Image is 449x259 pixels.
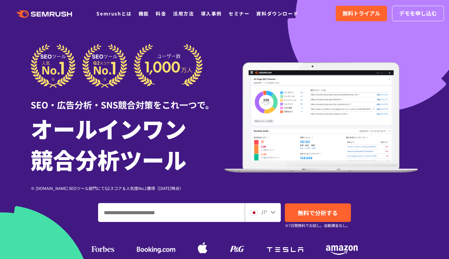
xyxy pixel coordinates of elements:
[342,9,380,18] span: 無料トライアル
[98,203,244,222] input: ドメイン、キーワードまたはURLを入力してください
[96,10,131,17] a: Semrushとは
[392,6,444,21] a: デモを申し込む
[229,10,249,17] a: セミナー
[298,208,338,217] span: 無料で分析する
[261,208,267,216] span: JP
[201,10,222,17] a: 導入事例
[285,222,350,229] small: ※7日間無料でお試し。自動課金なし。
[285,203,351,222] a: 無料で分析する
[156,10,166,17] a: 料金
[31,88,224,111] div: SEO・広告分析・SNS競合対策をこれ一つで。
[256,10,298,17] a: 資料ダウンロード
[336,6,387,21] a: 無料トライアル
[173,10,194,17] a: 活用方法
[139,10,149,17] a: 機能
[31,185,224,191] div: ※ [DOMAIN_NAME] SEOツール部門にてG2スコア＆人気度No.1獲得（[DATE]時点）
[399,9,437,18] span: デモを申し込む
[31,113,224,175] h1: オールインワン 競合分析ツール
